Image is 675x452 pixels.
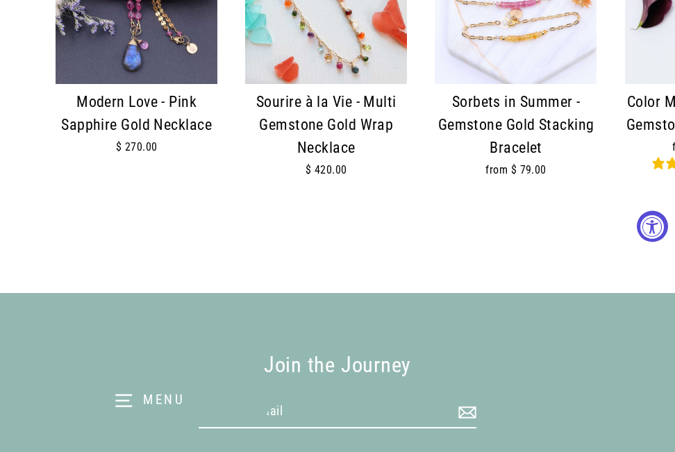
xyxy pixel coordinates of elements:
[162,349,512,383] div: Join the Journey
[56,91,217,137] div: Modern Love - Pink Sapphire Gold Necklace
[435,91,597,160] div: Sorbets in Summer - Gemstone Gold Stacking Bracelet
[28,377,271,424] button: Menu
[116,140,158,153] span: $ 270.00
[143,392,185,408] span: Menu
[306,163,347,176] span: $ 420.00
[245,91,407,160] div: Sourire à la Vie - Multi Gemstone Gold Wrap Necklace
[485,163,546,176] span: from $ 79.00
[637,210,668,242] button: Accessibility Widget, click to open
[199,396,476,428] input: Enter your email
